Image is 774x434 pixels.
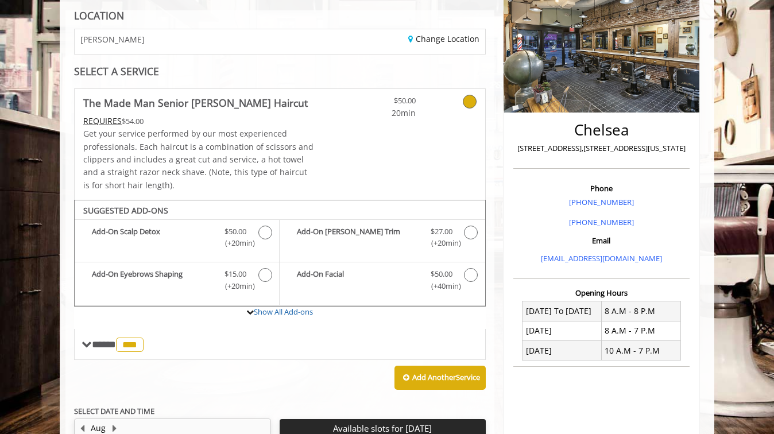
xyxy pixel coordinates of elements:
td: [DATE] [523,321,602,340]
span: $50.00 [225,226,246,238]
b: Add-On Eyebrows Shaping [92,268,213,292]
b: SELECT DATE AND TIME [74,406,154,416]
td: 8 A.M - 8 P.M [601,301,680,321]
p: Get your service performed by our most experienced professionals. Each haircut is a combination o... [83,127,314,192]
p: [STREET_ADDRESS],[STREET_ADDRESS][US_STATE] [516,142,687,154]
a: [EMAIL_ADDRESS][DOMAIN_NAME] [541,253,662,263]
label: Add-On Eyebrows Shaping [80,268,273,295]
a: Show All Add-ons [254,307,313,317]
a: Change Location [408,33,479,44]
b: The Made Man Senior [PERSON_NAME] Haircut [83,95,308,111]
h3: Email [516,237,687,245]
h3: Opening Hours [513,289,690,297]
td: 10 A.M - 7 P.M [601,341,680,361]
b: SUGGESTED ADD-ONS [83,205,168,216]
td: [DATE] [523,341,602,361]
span: (+20min ) [219,237,253,249]
span: $15.00 [225,268,246,280]
span: 20min [348,107,416,119]
span: $50.00 [431,268,452,280]
label: Add-On Facial [285,268,479,295]
div: SELECT A SERVICE [74,66,486,77]
h3: Phone [516,184,687,192]
span: $27.00 [431,226,452,238]
span: [PERSON_NAME] [80,35,145,44]
button: Add AnotherService [394,366,486,390]
label: Add-On Beard Trim [285,226,479,253]
b: LOCATION [74,9,124,22]
a: [PHONE_NUMBER] [569,197,634,207]
span: (+20min ) [219,280,253,292]
span: (+20min ) [424,237,458,249]
a: [PHONE_NUMBER] [569,217,634,227]
span: This service needs some Advance to be paid before we block your appointment [83,115,122,126]
span: (+40min ) [424,280,458,292]
td: 8 A.M - 7 P.M [601,321,680,340]
td: [DATE] To [DATE] [523,301,602,321]
div: The Made Man Senior Barber Haircut Add-onS [74,200,486,307]
label: Add-On Scalp Detox [80,226,273,253]
div: $54.00 [83,115,314,127]
b: Add-On [PERSON_NAME] Trim [297,226,419,250]
b: Add-On Scalp Detox [92,226,213,250]
b: Add-On Facial [297,268,419,292]
p: Available slots for [DATE] [284,424,481,433]
h2: Chelsea [516,122,687,138]
b: Add Another Service [412,372,480,382]
a: $50.00 [348,89,416,119]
